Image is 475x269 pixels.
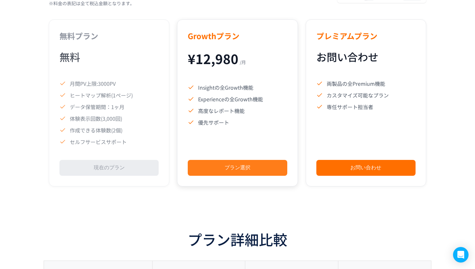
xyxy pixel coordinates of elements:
li: 月間PV上限:3000PV [59,80,159,87]
h3: Growthプラン [188,30,287,41]
button: 現在のプラン [59,160,159,176]
button: お問い合わせ [316,160,416,176]
li: 体験表示回数(3,000回) [59,115,159,122]
span: / 月 [240,59,246,65]
button: プラン選択 [188,160,287,176]
li: カスタマイズ可能なプラン [316,91,416,99]
li: 高度なレポート機能 [188,107,287,115]
h3: プラン詳細比較 [44,231,431,248]
li: 優先サポート [188,118,287,126]
h3: 無料プラン [59,30,159,41]
li: 両製品の全Premium機能 [316,80,416,87]
h3: プレミアムプラン [316,30,416,41]
span: お問い合わせ [316,49,378,64]
div: Open Intercom Messenger [453,247,469,263]
li: Experienceの全Growth機能 [188,95,287,103]
li: 専任サポート担当者 [316,103,416,111]
li: Insightの全Growth機能 [188,84,287,91]
li: データ保管期間：1ヶ月 [59,103,159,111]
li: 作成できる体験数(2個) [59,126,159,134]
span: ¥ 12,980 [188,49,238,68]
li: ヒートマップ解析(1ページ) [59,91,159,99]
li: セルフサービスサポート [59,138,159,146]
span: 無料 [59,49,80,64]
